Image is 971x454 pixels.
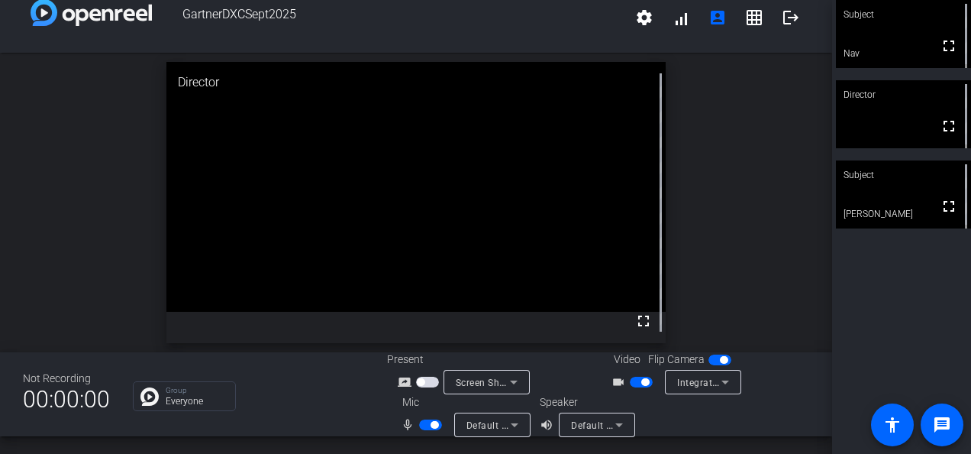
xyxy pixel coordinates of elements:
span: Video [614,352,640,368]
mat-icon: mic_none [401,416,419,434]
div: Not Recording [23,371,110,387]
span: Screen Sharing [456,376,523,388]
mat-icon: grid_on [745,8,763,27]
mat-icon: accessibility [883,416,902,434]
mat-icon: screen_share_outline [398,373,416,391]
span: 00:00:00 [23,381,110,418]
mat-icon: account_box [708,8,727,27]
mat-icon: fullscreen [940,37,958,55]
mat-icon: fullscreen [940,197,958,216]
div: Director [166,62,666,103]
span: Default - Speakers (Realtek(R) Audio) [571,419,736,431]
div: Present [387,352,540,368]
div: Director [836,80,971,109]
p: Group [166,387,227,394]
span: Integrated Camera (13d3:5406) [677,376,819,388]
mat-icon: fullscreen [634,312,653,330]
span: Flip Camera [648,352,705,368]
span: Default - Microphone Array (AMD Audio Device) [466,419,678,431]
mat-icon: settings [635,8,653,27]
mat-icon: videocam_outline [611,373,630,391]
mat-icon: volume_up [540,416,558,434]
mat-icon: fullscreen [940,117,958,135]
div: Mic [387,394,540,410]
div: Subject [836,161,971,190]
div: Speaker [540,394,631,410]
p: Everyone [166,397,227,406]
img: Chat Icon [140,388,159,406]
mat-icon: message [933,416,951,434]
mat-icon: logout [782,8,800,27]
